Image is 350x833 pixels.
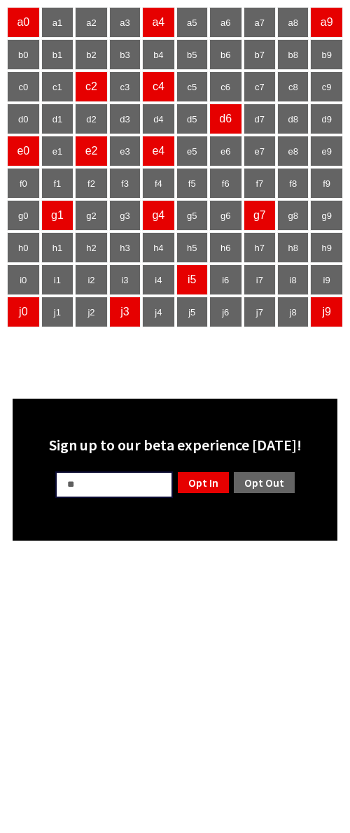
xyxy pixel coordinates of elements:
td: j4 [142,297,175,327]
td: a5 [176,7,208,38]
td: h6 [209,232,242,263]
td: j7 [244,297,276,327]
td: j2 [75,297,108,327]
td: a3 [109,7,141,38]
td: d8 [277,104,309,134]
td: e2 [75,136,108,166]
td: j8 [277,297,309,327]
div: Sign up to our beta experience [DATE]! [21,435,329,455]
td: b7 [244,39,276,70]
td: c3 [109,71,141,102]
td: a0 [7,7,40,38]
td: j3 [109,297,141,327]
td: g5 [176,200,208,231]
td: f0 [7,168,40,199]
td: g2 [75,200,108,231]
td: d9 [310,104,343,134]
td: b6 [209,39,242,70]
td: b8 [277,39,309,70]
td: e4 [142,136,175,166]
td: j1 [41,297,74,327]
td: g3 [109,200,141,231]
td: e8 [277,136,309,166]
td: j5 [176,297,208,327]
td: c7 [244,71,276,102]
td: e1 [41,136,74,166]
td: i5 [176,264,208,295]
td: b9 [310,39,343,70]
td: j9 [310,297,343,327]
td: g6 [209,200,242,231]
td: a2 [75,7,108,38]
td: f8 [277,168,309,199]
td: f4 [142,168,175,199]
td: d6 [209,104,242,134]
td: h4 [142,232,175,263]
td: i6 [209,264,242,295]
td: h8 [277,232,309,263]
td: b0 [7,39,40,70]
td: b4 [142,39,175,70]
td: c4 [142,71,175,102]
td: b5 [176,39,208,70]
td: h7 [244,232,276,263]
td: c0 [7,71,40,102]
td: f5 [176,168,208,199]
td: e3 [109,136,141,166]
td: c2 [75,71,108,102]
td: a6 [209,7,242,38]
td: g8 [277,200,309,231]
td: d3 [109,104,141,134]
td: i4 [142,264,175,295]
td: e5 [176,136,208,166]
td: i0 [7,264,40,295]
td: d0 [7,104,40,134]
td: i8 [277,264,309,295]
td: g9 [310,200,343,231]
td: d4 [142,104,175,134]
td: d5 [176,104,208,134]
td: h2 [75,232,108,263]
td: j6 [209,297,242,327]
td: h5 [176,232,208,263]
td: a9 [310,7,343,38]
td: e7 [244,136,276,166]
td: f1 [41,168,74,199]
td: b3 [109,39,141,70]
td: e0 [7,136,40,166]
td: a1 [41,7,74,38]
td: i2 [75,264,108,295]
td: a4 [142,7,175,38]
td: h9 [310,232,343,263]
a: Opt Out [232,471,296,494]
td: e6 [209,136,242,166]
td: j0 [7,297,40,327]
td: g7 [244,200,276,231]
td: e9 [310,136,343,166]
td: i3 [109,264,141,295]
td: c5 [176,71,208,102]
td: i1 [41,264,74,295]
td: h0 [7,232,40,263]
td: g4 [142,200,175,231]
td: c1 [41,71,74,102]
td: a8 [277,7,309,38]
td: f7 [244,168,276,199]
td: f6 [209,168,242,199]
td: i7 [244,264,276,295]
td: g1 [41,200,74,231]
td: d1 [41,104,74,134]
td: i9 [310,264,343,295]
td: d2 [75,104,108,134]
td: f2 [75,168,108,199]
td: b2 [75,39,108,70]
td: h1 [41,232,74,263]
td: b1 [41,39,74,70]
td: a7 [244,7,276,38]
td: f3 [109,168,141,199]
td: d7 [244,104,276,134]
a: Opt In [176,471,230,494]
td: c6 [209,71,242,102]
td: c9 [310,71,343,102]
td: g0 [7,200,40,231]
